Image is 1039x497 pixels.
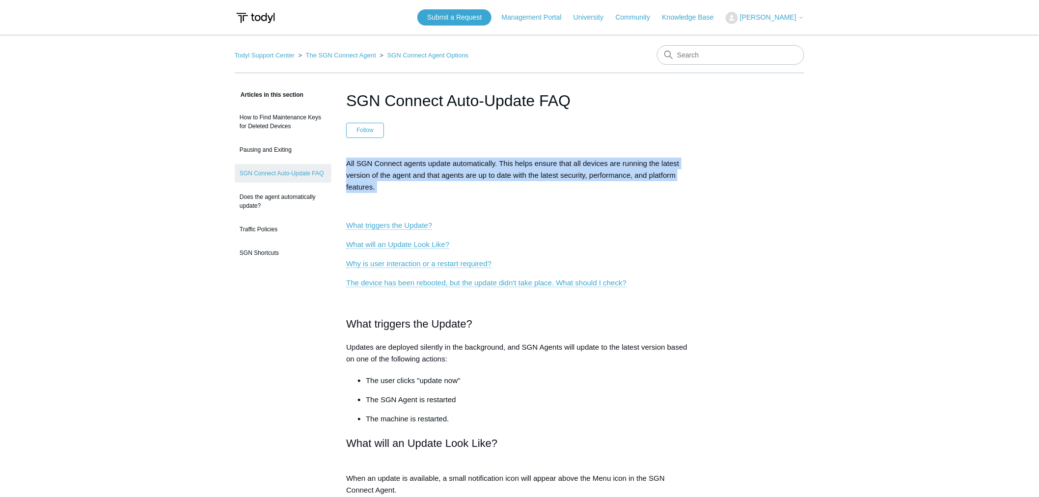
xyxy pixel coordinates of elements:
li: The SGN Connect Agent [297,52,378,59]
button: Follow Article [346,123,384,138]
a: Knowledge Base [662,12,724,23]
span: What will an Update Look Like? [346,437,497,449]
a: Management Portal [502,12,572,23]
span: [PERSON_NAME] [740,13,796,21]
li: SGN Connect Agent Options [378,52,468,59]
h1: SGN Connect Auto-Update FAQ [346,89,693,112]
a: Does the agent automatically update? [235,188,331,215]
a: Community [616,12,660,23]
a: How to Find Maintenance Keys for Deleted Devices [235,108,331,136]
a: Todyl Support Center [235,52,295,59]
a: The SGN Connect Agent [306,52,376,59]
span: Articles in this section [235,91,303,98]
p: The machine is restarted. [366,413,693,425]
img: Todyl Support Center Help Center home page [235,9,276,27]
a: SGN Connect Agent Options [387,52,468,59]
span: When an update is available, a small notification icon will appear above the Menu icon in the SGN... [346,474,665,494]
a: Submit a Request [417,9,492,26]
a: Traffic Policies [235,220,331,239]
span: All SGN Connect agents update automatically. This helps ensure that all devices are running the l... [346,159,679,191]
a: Why is user interaction or a restart required? [346,259,492,268]
li: Todyl Support Center [235,52,297,59]
a: The device has been rebooted, but the update didn't take place. What should I check? [346,278,627,287]
a: SGN Connect Auto-Update FAQ [235,164,331,183]
li: The user clicks "update now" [366,375,693,387]
span: What triggers the Update? [346,318,472,330]
a: SGN Shortcuts [235,244,331,262]
button: [PERSON_NAME] [726,12,804,24]
input: Search [657,45,804,65]
a: What will an Update Look Like? [346,240,449,249]
span: Updates are deployed silently in the background, and SGN Agents will update to the latest version... [346,343,687,363]
a: Pausing and Exiting [235,140,331,159]
p: The SGN Agent is restarted [366,394,693,406]
a: What triggers the Update? [346,221,432,230]
a: University [574,12,613,23]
